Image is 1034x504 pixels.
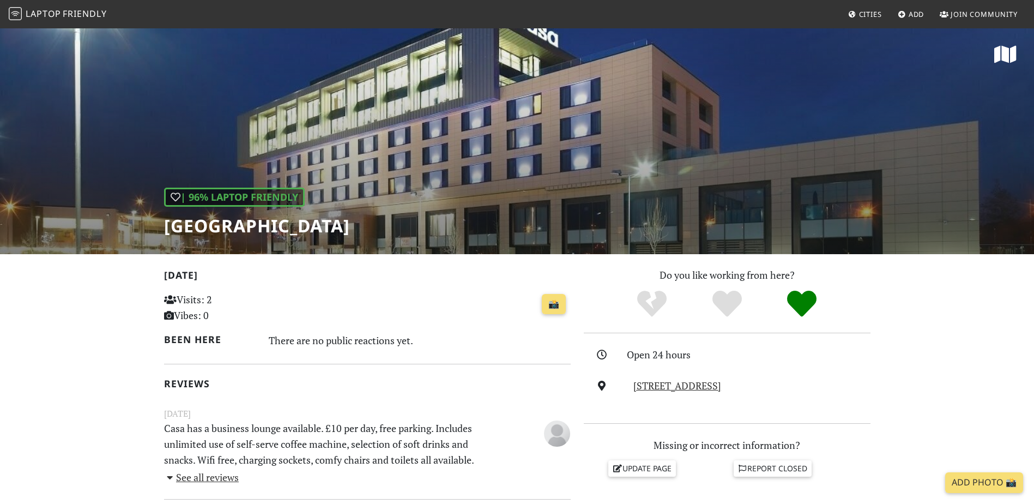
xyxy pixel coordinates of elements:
[164,215,350,236] h1: [GEOGRAPHIC_DATA]
[614,289,690,319] div: No
[909,9,924,19] span: Add
[627,347,876,363] div: Open 24 hours
[544,426,570,439] span: Becky Walker
[945,472,1023,493] a: Add Photo 📸
[9,5,107,24] a: LaptopFriendly LaptopFriendly
[158,421,507,467] p: Casa has a business lounge available. £10 per day, free parking. Includes unlimited use of self-s...
[158,407,577,421] small: [DATE]
[164,471,239,484] a: See all reviews
[269,332,571,349] div: There are no public reactions yet.
[608,460,676,477] a: Update page
[9,7,22,20] img: LaptopFriendly
[164,378,571,389] h2: Reviews
[859,9,882,19] span: Cities
[844,4,886,24] a: Cities
[164,334,256,345] h2: Been here
[764,289,839,319] div: Definitely!
[63,8,106,20] span: Friendly
[584,437,870,453] p: Missing or incorrect information?
[26,8,61,20] span: Laptop
[690,289,765,319] div: Yes
[951,9,1018,19] span: Join Community
[633,379,721,392] a: [STREET_ADDRESS]
[542,294,566,315] a: 📸
[164,292,291,323] p: Visits: 2 Vibes: 0
[544,421,570,447] img: blank-535327c66bd565773addf3077783bbfce4b00ec00e9fd257753287c682c7fa38.png
[734,460,812,477] a: Report closed
[935,4,1022,24] a: Join Community
[584,267,870,283] p: Do you like working from here?
[893,4,929,24] a: Add
[164,188,305,207] div: In general, do you like working from here?
[164,269,571,285] h2: [DATE]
